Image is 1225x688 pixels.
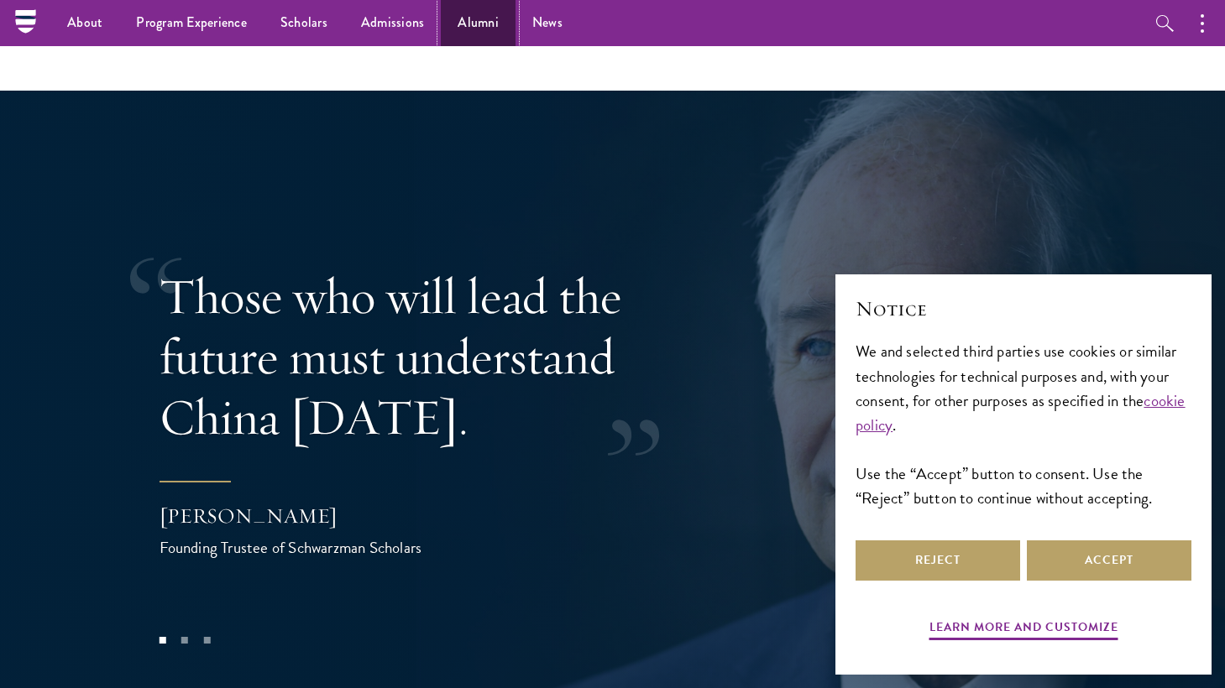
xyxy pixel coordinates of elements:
[1027,540,1191,581] button: Accept
[160,266,705,447] p: Those who will lead the future must understand China [DATE].
[151,629,173,651] button: 1 of 3
[160,502,495,530] div: [PERSON_NAME]
[856,540,1020,581] button: Reject
[196,629,217,651] button: 3 of 3
[856,294,1191,323] h2: Notice
[160,535,495,560] div: Founding Trustee of Schwarzman Scholars
[856,388,1186,437] a: cookie policy
[929,617,1118,643] button: Learn more and customize
[174,629,196,651] button: 2 of 3
[856,339,1191,509] div: We and selected third parties use cookies or similar technologies for technical purposes and, wit...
